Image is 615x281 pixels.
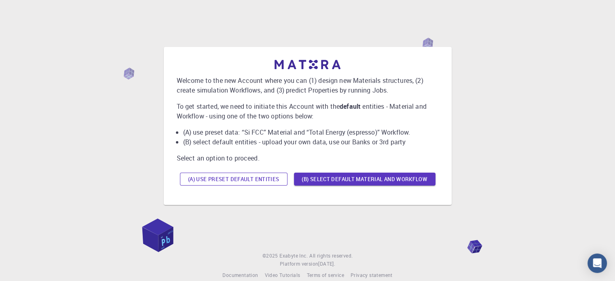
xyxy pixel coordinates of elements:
[183,137,439,147] li: (B) select default entities - upload your own data, use our Banks or 3rd party
[177,101,439,121] p: To get started, we need to initiate this Account with the entities - Material and Workflow - usin...
[309,252,353,260] span: All rights reserved.
[306,272,344,278] span: Terms of service
[318,260,335,268] a: [DATE].
[306,271,344,279] a: Terms of service
[294,173,435,186] button: (B) Select default material and workflow
[279,252,308,259] span: Exabyte Inc.
[280,260,318,268] span: Platform version
[16,6,45,13] span: Support
[262,252,279,260] span: © 2025
[183,127,439,137] li: (A) use preset data: “Si FCC” Material and “Total Energy (espresso)” Workflow.
[351,272,393,278] span: Privacy statement
[275,60,341,69] img: logo
[177,153,439,163] p: Select an option to proceed.
[264,272,300,278] span: Video Tutorials
[177,76,439,95] p: Welcome to the new Account where you can (1) design new Materials structures, (2) create simulati...
[180,173,287,186] button: (A) Use preset default entities
[351,271,393,279] a: Privacy statement
[264,271,300,279] a: Video Tutorials
[222,271,258,279] a: Documentation
[588,254,607,273] div: Open Intercom Messenger
[222,272,258,278] span: Documentation
[340,102,361,111] b: default
[279,252,308,260] a: Exabyte Inc.
[318,260,335,267] span: [DATE] .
